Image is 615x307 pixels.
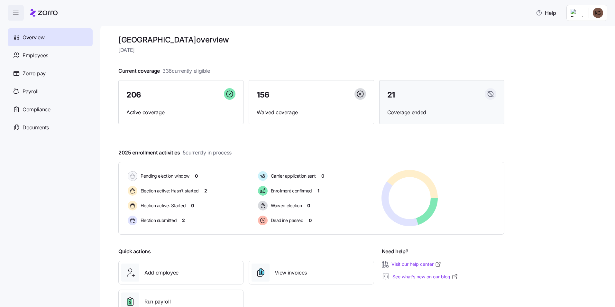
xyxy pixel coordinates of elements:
[257,91,270,99] span: 156
[387,91,395,99] span: 21
[139,188,199,194] span: Election active: Hasn't started
[126,91,141,99] span: 206
[321,173,324,179] span: 0
[382,247,408,256] span: Need help?
[23,88,39,96] span: Payroll
[191,202,194,209] span: 0
[8,64,93,82] a: Zorro pay
[317,188,319,194] span: 1
[118,149,232,157] span: 2025 enrollment activities
[162,67,210,75] span: 336 currently eligible
[307,202,310,209] span: 0
[118,35,504,45] h1: [GEOGRAPHIC_DATA] overview
[571,9,583,17] img: Employer logo
[204,188,207,194] span: 2
[118,46,504,54] span: [DATE]
[8,82,93,100] a: Payroll
[139,173,189,179] span: Pending election window
[8,100,93,118] a: Compliance
[8,28,93,46] a: Overview
[23,124,49,132] span: Documents
[531,6,561,19] button: Help
[391,261,441,267] a: Visit our help center
[126,108,235,116] span: Active coverage
[139,202,186,209] span: Election active: Started
[144,298,170,306] span: Run payroll
[275,269,307,277] span: View invoices
[139,217,177,224] span: Election submitted
[269,173,316,179] span: Carrier application sent
[593,8,603,18] img: b34cea83cf096b89a2fb04a6d3fa81b3
[269,202,302,209] span: Waived election
[536,9,556,17] span: Help
[392,274,458,280] a: See what’s new on our blog
[8,118,93,136] a: Documents
[118,247,151,256] span: Quick actions
[387,108,496,116] span: Coverage ended
[23,70,46,78] span: Zorro pay
[269,217,304,224] span: Deadline passed
[23,106,50,114] span: Compliance
[257,108,366,116] span: Waived coverage
[269,188,312,194] span: Enrollment confirmed
[23,33,44,42] span: Overview
[182,217,185,224] span: 2
[195,173,198,179] span: 0
[118,67,210,75] span: Current coverage
[183,149,232,157] span: 5 currently in process
[23,51,48,60] span: Employees
[8,46,93,64] a: Employees
[309,217,312,224] span: 0
[144,269,179,277] span: Add employee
